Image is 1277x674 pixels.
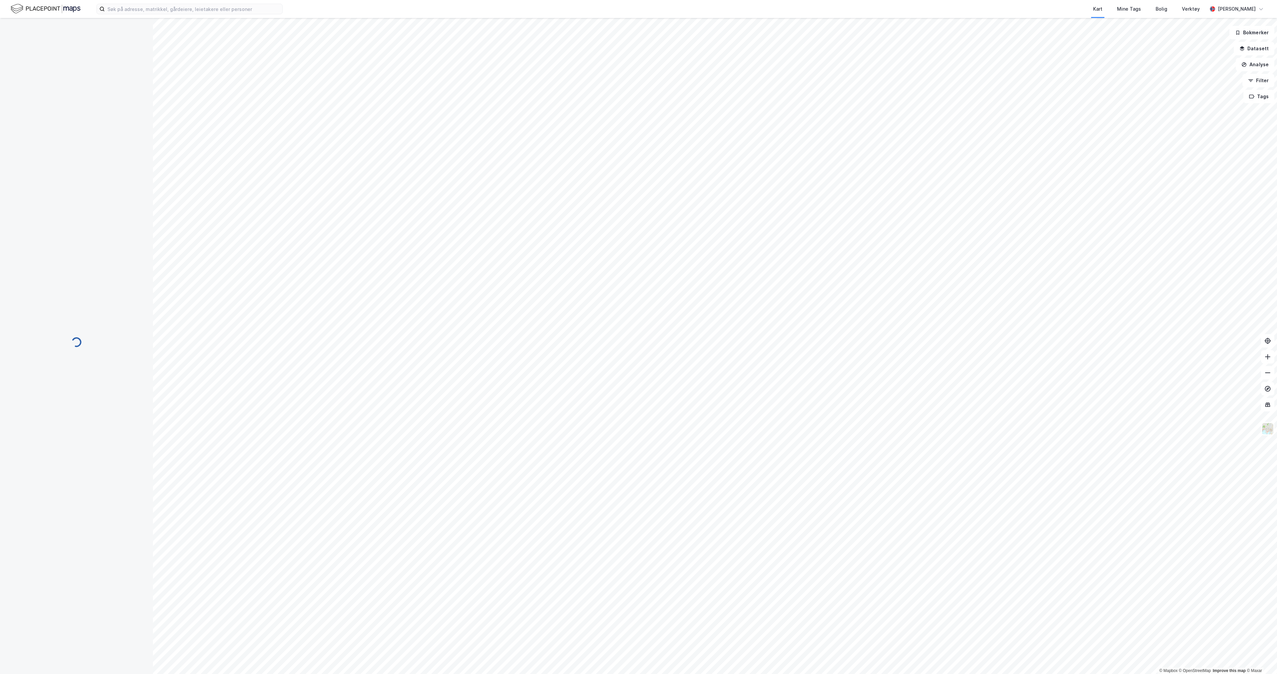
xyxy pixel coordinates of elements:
iframe: Chat Widget [1244,642,1277,674]
div: Kart [1093,5,1102,13]
button: Datasett [1234,42,1274,55]
img: Z [1261,422,1274,435]
button: Analyse [1236,58,1274,71]
button: Tags [1243,90,1274,103]
a: Improve this map [1213,668,1246,673]
a: OpenStreetMap [1179,668,1211,673]
div: Bolig [1156,5,1167,13]
div: [PERSON_NAME] [1218,5,1256,13]
img: logo.f888ab2527a4732fd821a326f86c7f29.svg [11,3,80,15]
button: Bokmerker [1229,26,1274,39]
div: Mine Tags [1117,5,1141,13]
img: spinner.a6d8c91a73a9ac5275cf975e30b51cfb.svg [71,337,82,347]
div: Verktøy [1182,5,1200,13]
button: Filter [1242,74,1274,87]
input: Søk på adresse, matrikkel, gårdeiere, leietakere eller personer [105,4,282,14]
a: Mapbox [1159,668,1178,673]
div: Kontrollprogram for chat [1244,642,1277,674]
